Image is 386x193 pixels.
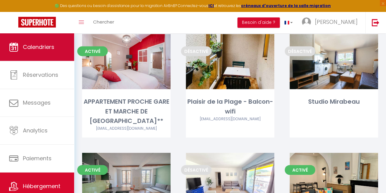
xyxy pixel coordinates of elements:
img: logout [372,19,379,26]
span: Réservations [23,71,58,79]
span: Calendriers [23,43,54,51]
span: [PERSON_NAME] [315,18,358,26]
span: Analytics [23,127,48,134]
span: Activé [77,165,108,175]
span: Paiements [23,154,52,162]
div: Airbnb [82,126,171,132]
a: ICI [208,3,214,8]
button: Besoin d'aide ? [237,17,280,28]
span: Chercher [93,19,114,25]
span: Activé [77,46,108,56]
a: ... [PERSON_NAME] [297,12,365,33]
div: Plaisir de la Plage - Balcon-wifi [186,97,274,116]
img: ... [302,17,311,27]
div: APPARTEMENT PROCHE GARE ET MARCHE DE [GEOGRAPHIC_DATA]** [82,97,171,126]
span: Activé [285,165,315,175]
span: Désactivé [285,46,315,56]
img: Super Booking [18,17,56,28]
span: Désactivé [181,46,211,56]
span: Désactivé [181,165,211,175]
div: Airbnb [186,116,274,122]
a: Chercher [88,12,119,33]
button: Ouvrir le widget de chat LiveChat [5,2,23,21]
div: Studio Mirabeau [290,97,378,106]
a: créneaux d'ouverture de la salle migration [241,3,331,8]
span: Hébergement [23,182,60,190]
span: Messages [23,99,51,106]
